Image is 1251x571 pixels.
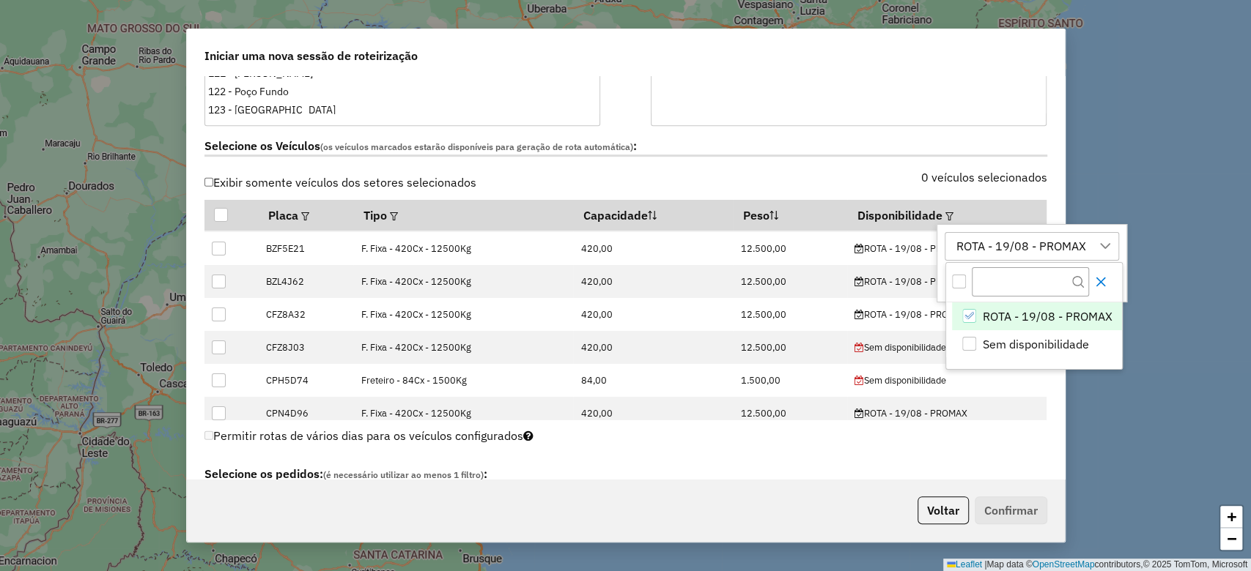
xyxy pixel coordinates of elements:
[984,559,986,570] span: |
[258,397,353,430] td: CPN4D96
[733,232,847,265] td: 12.500,00
[943,559,1251,571] div: Map data © contributors,© 2025 TomTom, Microsoft
[258,232,353,265] td: BZF5E21
[523,430,534,441] i: Selecione pelo menos um veículo
[258,265,353,298] td: BZL4J62
[1227,529,1236,548] span: −
[952,275,966,288] div: All items unselected
[983,307,1112,325] span: ROTA - 19/08 - PROMAX
[573,397,733,430] td: 420,00
[855,343,864,353] i: 'Roteirizador.NaoPossuiAgenda' | translate
[855,310,864,320] i: Possui agenda para o dia
[204,422,534,449] label: Permitir rotas de vários dias para os veículos configurados
[258,298,353,331] td: CFZ8A32
[353,364,573,397] td: Freteiro - 84Cx - 1500Kg
[573,331,733,364] td: 420,00
[855,277,864,287] i: Possui agenda para o dia
[733,298,847,331] td: 12.500,00
[208,102,595,118] div: 123 - [GEOGRAPHIC_DATA]
[855,275,1038,288] div: ROTA - 19/08 - PROMAX
[323,469,484,480] span: (é necessário utilizar ao menos 1 filtro)
[353,232,573,265] td: F. Fixa - 420Cx - 12500Kg
[946,302,1122,357] ul: Option List
[204,430,214,440] input: Permitir rotas de vários dias para os veículos configurados
[847,200,1047,231] th: Disponibilidade
[855,406,1038,420] div: ROTA - 19/08 - PROMAX
[855,245,864,254] i: Possui agenda para o dia
[855,409,864,419] i: Possui agenda para o dia
[983,335,1089,353] span: Sem disponibilidade
[196,465,1038,485] label: Selecione os pedidos: :
[573,200,733,231] th: Capacidade
[918,496,969,524] button: Voltar
[855,242,1038,255] div: ROTA - 19/08 - PROMAX
[353,200,573,231] th: Tipo
[204,168,477,196] label: Exibir somente veículos dos setores selecionados
[204,137,1047,157] label: Selecione os Veículos :
[573,232,733,265] td: 420,00
[951,233,1091,261] div: ROTA - 19/08 - PROMAX
[733,397,847,430] td: 12.500,00
[1033,559,1095,570] a: OpenStreetMap
[573,265,733,298] td: 420,00
[258,331,353,364] td: CFZ8J03
[320,141,633,152] span: (os veículos marcados estarão disponíveis para geração de rota automática)
[1089,270,1112,294] button: Close
[855,376,864,386] i: 'Roteirizador.NaoPossuiAgenda' | translate
[855,307,1038,321] div: ROTA - 19/08 - PROMAX
[204,177,214,187] input: Exibir somente veículos dos setores selecionados
[204,47,418,64] span: Iniciar uma nova sessão de roteirização
[952,330,1122,358] li: Sem disponibilidade
[952,302,1122,330] li: ROTA - 19/08 - PROMAX
[921,168,1047,186] label: 0 veículos selecionados
[353,265,573,298] td: F. Fixa - 420Cx - 12500Kg
[733,200,847,231] th: Peso
[353,298,573,331] td: F. Fixa - 420Cx - 12500Kg
[353,397,573,430] td: F. Fixa - 420Cx - 12500Kg
[1220,528,1242,550] a: Zoom out
[573,298,733,331] td: 420,00
[733,364,847,397] td: 1.500,00
[208,84,595,100] div: 122 - Poço Fundo
[258,364,353,397] td: CPH5D74
[353,331,573,364] td: F. Fixa - 420Cx - 12500Kg
[947,559,982,570] a: Leaflet
[855,373,1038,387] div: Sem disponibilidade
[733,331,847,364] td: 12.500,00
[733,265,847,298] td: 12.500,00
[1227,507,1236,526] span: +
[573,364,733,397] td: 84,00
[1220,506,1242,528] a: Zoom in
[855,340,1038,354] div: Sem disponibilidade
[258,200,353,231] th: Placa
